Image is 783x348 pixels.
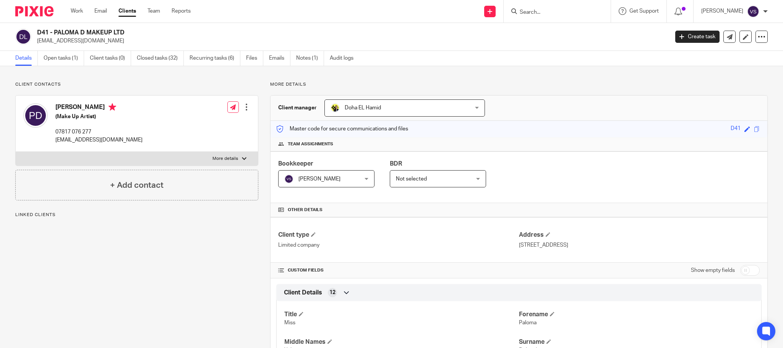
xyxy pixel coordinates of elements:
[701,7,743,15] p: [PERSON_NAME]
[675,31,720,43] a: Create task
[55,113,143,120] h5: (Make Up Artist)
[288,141,333,147] span: Team assignments
[270,81,768,88] p: More details
[629,8,659,14] span: Get Support
[37,29,538,37] h2: D41 - PALOMA D MAKEUP LTD
[276,125,408,133] p: Master code for secure communications and files
[44,51,84,66] a: Open tasks (1)
[278,231,519,239] h4: Client type
[55,103,143,113] h4: [PERSON_NAME]
[519,9,588,16] input: Search
[15,81,258,88] p: Client contacts
[37,37,664,45] p: [EMAIL_ADDRESS][DOMAIN_NAME]
[23,103,48,128] img: svg%3E
[519,241,760,249] p: [STREET_ADDRESS]
[137,51,184,66] a: Closed tasks (32)
[396,176,427,182] span: Not selected
[519,320,537,325] span: Paloma
[94,7,107,15] a: Email
[71,7,83,15] a: Work
[90,51,131,66] a: Client tasks (0)
[284,311,519,319] h4: Title
[212,156,238,162] p: More details
[15,212,258,218] p: Linked clients
[284,289,322,297] span: Client Details
[296,51,324,66] a: Notes (1)
[55,136,143,144] p: [EMAIL_ADDRESS][DOMAIN_NAME]
[519,311,754,319] h4: Forename
[278,267,519,273] h4: CUSTOM FIELDS
[731,125,741,133] div: D41
[278,241,519,249] p: Limited company
[278,161,313,167] span: Bookkeeper
[118,7,136,15] a: Clients
[519,231,760,239] h4: Address
[15,6,53,16] img: Pixie
[109,103,116,111] i: Primary
[15,29,31,45] img: svg%3E
[298,176,340,182] span: [PERSON_NAME]
[148,7,160,15] a: Team
[246,51,263,66] a: Files
[288,207,323,213] span: Other details
[110,179,164,191] h4: + Add contact
[284,174,293,184] img: svg%3E
[278,104,317,112] h3: Client manager
[190,51,240,66] a: Recurring tasks (6)
[747,5,759,18] img: svg%3E
[329,289,336,296] span: 12
[172,7,191,15] a: Reports
[345,105,381,111] span: Doha EL Hamid
[55,128,143,136] p: 07817 076 277
[691,267,735,274] label: Show empty fields
[519,338,754,346] h4: Surname
[284,320,295,325] span: Miss
[269,51,290,66] a: Emails
[331,103,340,112] img: Doha-Starbridge.jpg
[15,51,38,66] a: Details
[284,338,519,346] h4: Middle Names
[390,161,402,167] span: BDR
[330,51,359,66] a: Audit logs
